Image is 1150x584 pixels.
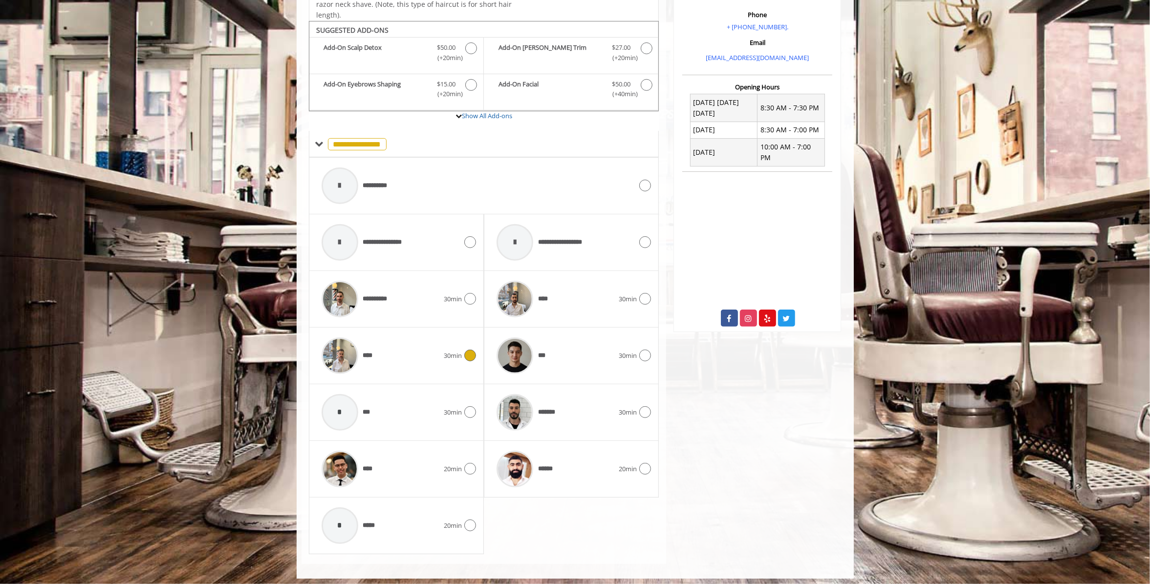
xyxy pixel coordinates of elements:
[432,53,460,63] span: (+20min )
[489,79,653,102] label: Add-On Facial
[727,22,788,31] a: + [PHONE_NUMBER].
[444,351,462,361] span: 30min
[758,94,825,122] td: 8:30 AM - 7:30 PM
[499,79,602,100] b: Add-On Facial
[612,79,630,89] span: $50.00
[444,521,462,531] span: 20min
[444,294,462,304] span: 30min
[309,21,659,112] div: The Made Man Haircut Add-onS
[758,122,825,138] td: 8:30 AM - 7:00 PM
[706,53,809,62] a: [EMAIL_ADDRESS][DOMAIN_NAME]
[324,79,427,100] b: Add-On Eyebrows Shaping
[444,464,462,474] span: 20min
[499,42,602,63] b: Add-On [PERSON_NAME] Trim
[437,42,456,53] span: $50.00
[432,89,460,99] span: (+20min )
[682,83,832,90] h3: Opening Hours
[489,42,653,65] label: Add-On Beard Trim
[685,39,830,46] h3: Email
[607,53,635,63] span: (+20min )
[690,122,758,138] td: [DATE]
[690,94,758,122] td: [DATE] [DATE] [DATE]
[619,464,637,474] span: 20min
[619,351,637,361] span: 30min
[612,42,630,53] span: $27.00
[758,139,825,167] td: 10:00 AM - 7:00 PM
[607,89,635,99] span: (+40min )
[314,79,478,102] label: Add-On Eyebrows Shaping
[462,111,512,120] a: Show All Add-ons
[619,294,637,304] span: 30min
[314,42,478,65] label: Add-On Scalp Detox
[317,25,389,35] b: SUGGESTED ADD-ONS
[685,11,830,18] h3: Phone
[690,139,758,167] td: [DATE]
[437,79,456,89] span: $15.00
[444,407,462,417] span: 30min
[324,42,427,63] b: Add-On Scalp Detox
[619,407,637,417] span: 30min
